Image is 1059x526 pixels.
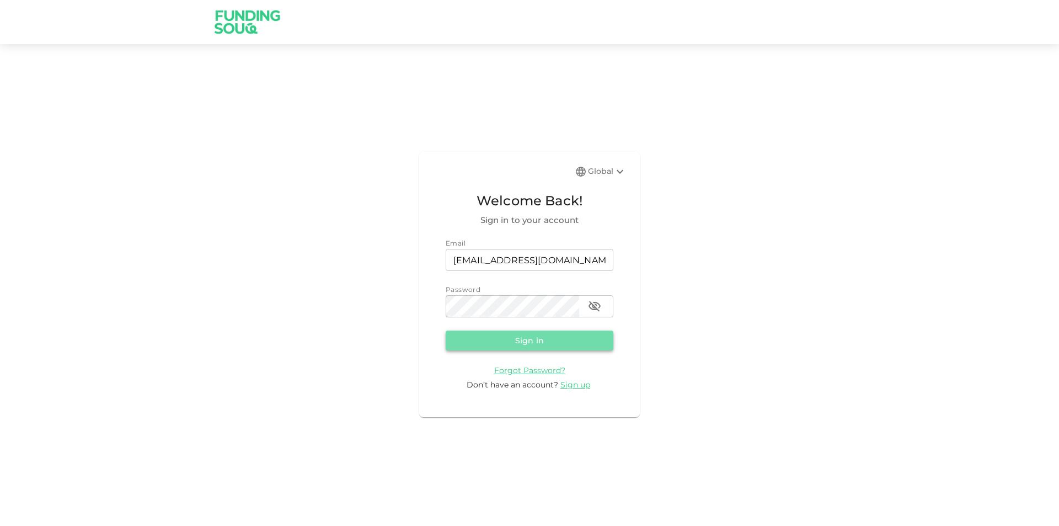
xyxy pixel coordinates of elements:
[494,365,565,375] a: Forgot Password?
[446,285,480,294] span: Password
[588,165,627,178] div: Global
[446,249,613,271] input: email
[446,239,466,247] span: Email
[446,331,613,350] button: Sign in
[446,295,579,317] input: password
[560,380,590,390] span: Sign up
[446,214,613,227] span: Sign in to your account
[467,380,558,390] span: Don’t have an account?
[446,190,613,211] span: Welcome Back!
